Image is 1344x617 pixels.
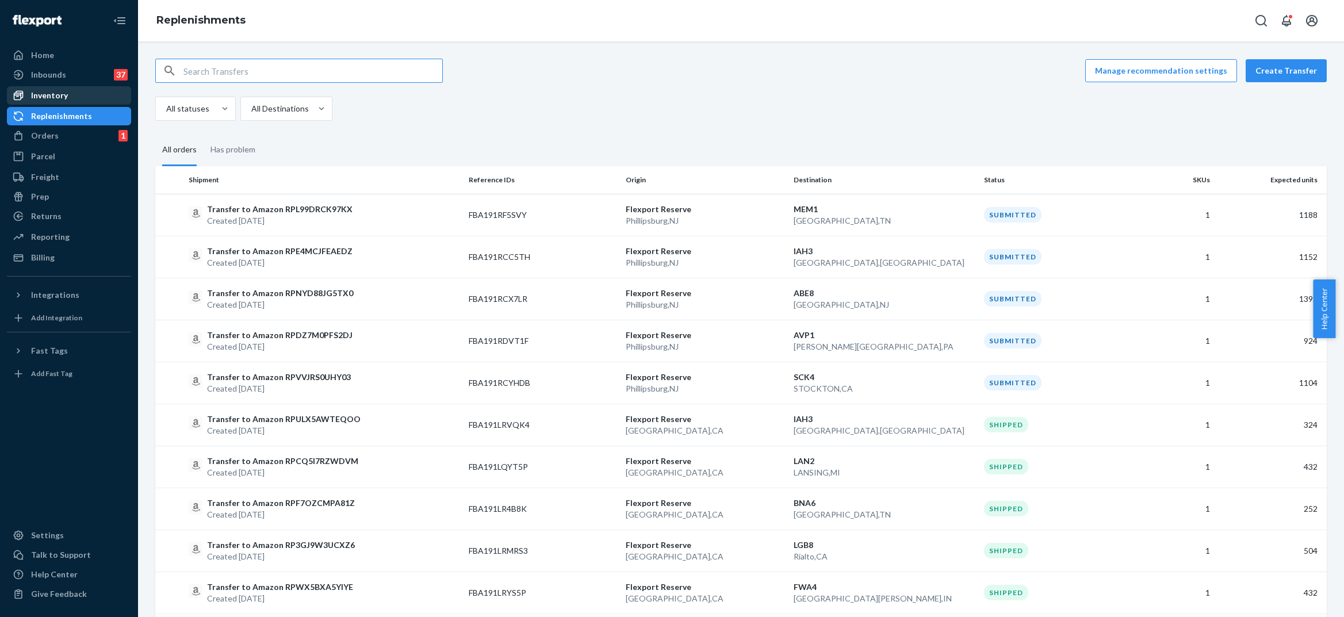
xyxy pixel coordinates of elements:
[1215,194,1327,236] td: 1188
[7,248,131,267] a: Billing
[207,497,355,509] p: Transfer to Amazon RPF7OZCMPA81Z
[626,288,784,299] p: Flexport Reserve
[1215,488,1327,530] td: 252
[1136,278,1215,320] td: 1
[7,526,131,545] a: Settings
[626,455,784,467] p: Flexport Reserve
[207,539,355,551] p: Transfer to Amazon RP3GJ9W3UCXZ6
[207,204,353,215] p: Transfer to Amazon RPL99DRCK97KX
[626,299,784,311] p: Phillipsburg , NJ
[1085,59,1237,82] button: Manage recommendation settings
[207,257,353,269] p: Created [DATE]
[626,257,784,269] p: Phillipsburg , NJ
[626,425,784,436] p: [GEOGRAPHIC_DATA] , CA
[789,166,979,194] th: Destination
[31,130,59,141] div: Orders
[250,103,251,114] input: All Destinations
[207,329,353,341] p: Transfer to Amazon RPDZ7M0PFS2DJ
[626,593,784,604] p: [GEOGRAPHIC_DATA] , CA
[626,509,784,520] p: [GEOGRAPHIC_DATA] , CA
[7,107,131,125] a: Replenishments
[626,497,784,509] p: Flexport Reserve
[31,191,49,202] div: Prep
[984,459,1028,474] div: Shipped
[207,467,358,478] p: Created [DATE]
[207,288,353,299] p: Transfer to Amazon RPNYD88JG5TX0
[626,341,784,352] p: Phillipsburg , NJ
[207,551,355,562] p: Created [DATE]
[626,539,784,551] p: Flexport Reserve
[31,231,70,243] div: Reporting
[464,446,621,488] td: FBA191LQYT5P
[1136,530,1215,572] td: 1
[7,86,131,105] a: Inventory
[794,413,975,425] p: IAH3
[794,215,975,227] p: [GEOGRAPHIC_DATA] , TN
[31,210,62,222] div: Returns
[31,549,91,561] div: Talk to Support
[7,365,131,383] a: Add Fast Tag
[794,204,975,215] p: MEM1
[31,151,55,162] div: Parcel
[165,103,166,114] input: All statuses
[984,291,1041,306] div: Submitted
[794,299,975,311] p: [GEOGRAPHIC_DATA] , NJ
[794,329,975,341] p: AVP1
[794,371,975,383] p: SCK4
[1136,194,1215,236] td: 1
[464,488,621,530] td: FBA191LR4B8K
[7,66,131,84] a: Inbounds37
[207,581,353,593] p: Transfer to Amazon RPWX5BXA5YIYE
[984,585,1028,600] div: Shipped
[1136,236,1215,278] td: 1
[13,15,62,26] img: Flexport logo
[207,341,353,352] p: Created [DATE]
[464,278,621,320] td: FBA191RCX7LR
[1136,320,1215,362] td: 1
[794,425,975,436] p: [GEOGRAPHIC_DATA] , [GEOGRAPHIC_DATA]
[984,375,1041,390] div: Submitted
[184,166,464,194] th: Shipment
[984,333,1041,348] div: Submitted
[794,246,975,257] p: IAH3
[31,49,54,61] div: Home
[794,455,975,467] p: LAN2
[464,572,621,614] td: FBA191LRYS5P
[1215,446,1327,488] td: 432
[7,565,131,584] a: Help Center
[984,501,1028,516] div: Shipped
[794,551,975,562] p: Rialto , CA
[626,371,784,383] p: Flexport Reserve
[31,345,68,357] div: Fast Tags
[1215,320,1327,362] td: 924
[1215,236,1327,278] td: 1152
[464,362,621,404] td: FBA191RCYHDB
[984,417,1028,432] div: Shipped
[1136,166,1215,194] th: SKUs
[31,110,92,122] div: Replenishments
[794,593,975,604] p: [GEOGRAPHIC_DATA][PERSON_NAME] , IN
[984,543,1028,558] div: Shipped
[147,4,255,37] ol: breadcrumbs
[207,215,353,227] p: Created [DATE]
[464,236,621,278] td: FBA191RCC5TH
[794,257,975,269] p: [GEOGRAPHIC_DATA] , [GEOGRAPHIC_DATA]
[1215,404,1327,446] td: 324
[162,135,197,166] div: All orders
[1250,9,1273,32] button: Open Search Box
[166,103,209,114] div: All statuses
[31,369,72,378] div: Add Fast Tag
[31,530,64,541] div: Settings
[626,329,784,341] p: Flexport Reserve
[7,168,131,186] a: Freight
[1215,572,1327,614] td: 432
[7,585,131,603] button: Give Feedback
[108,9,131,32] button: Close Navigation
[207,509,355,520] p: Created [DATE]
[1136,362,1215,404] td: 1
[31,90,68,101] div: Inventory
[794,341,975,352] p: [PERSON_NAME][GEOGRAPHIC_DATA] , PA
[794,288,975,299] p: ABE8
[464,320,621,362] td: FBA191RDVT1F
[207,246,353,257] p: Transfer to Amazon RPE4MCJFEAEDZ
